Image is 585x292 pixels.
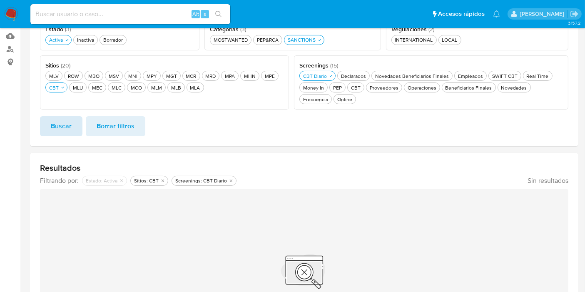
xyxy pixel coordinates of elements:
[568,20,581,26] span: 3.157.2
[570,10,579,18] a: Salir
[204,10,206,18] span: s
[30,9,230,20] input: Buscar usuario o caso...
[210,8,227,20] button: search-icon
[192,10,199,18] span: Alt
[520,10,567,18] p: igor.oliveirabrito@mercadolibre.com
[438,10,485,18] span: Accesos rápidos
[493,10,500,17] a: Notificaciones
